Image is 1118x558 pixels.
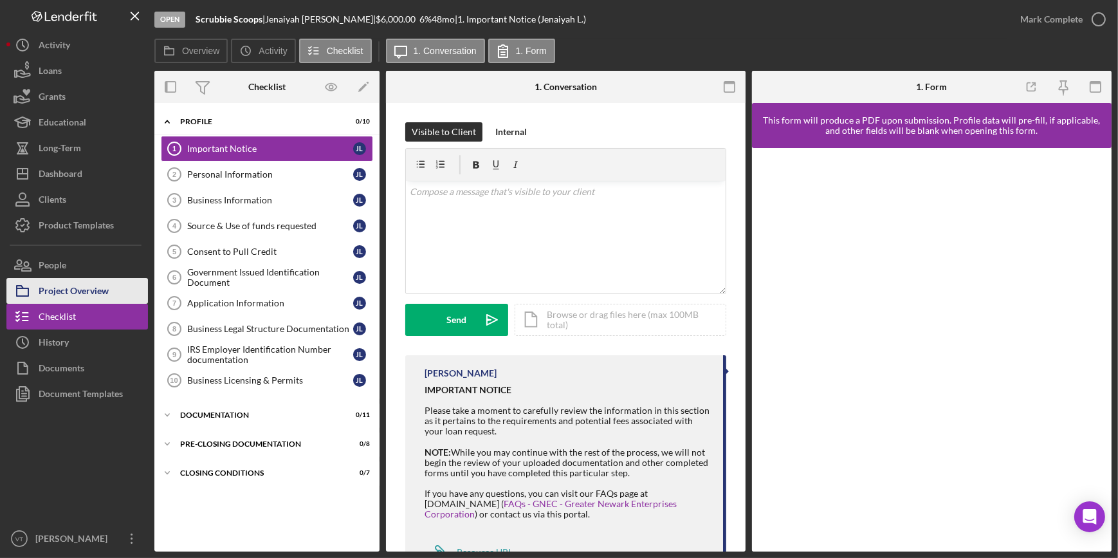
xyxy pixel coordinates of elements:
div: 0 / 7 [347,469,370,477]
label: 1. Form [516,46,547,56]
label: Activity [259,46,287,56]
div: Consent to Pull Credit [187,246,353,257]
div: Open Intercom Messenger [1074,501,1105,532]
div: Send [447,304,467,336]
button: Overview [154,39,228,63]
div: This form will produce a PDF upon submission. Profile data will pre-fill, if applicable, and othe... [758,115,1105,136]
iframe: Lenderfit form [765,161,1100,539]
tspan: 7 [172,299,176,307]
div: J L [353,168,366,181]
div: J L [353,194,366,207]
div: [PERSON_NAME] [32,526,116,555]
button: Activity [231,39,295,63]
tspan: 2 [172,171,176,178]
div: IRS Employer Identification Number documentation [187,344,353,365]
tspan: 5 [172,248,176,256]
label: Checklist [327,46,363,56]
div: 6 % [419,14,432,24]
div: Pre-Closing Documentation [180,440,338,448]
div: Please take a moment to carefully review the information in this section as it pertains to the re... [425,385,710,436]
a: 9IRS Employer Identification Number documentationJL [161,342,373,367]
a: 4Source & Use of funds requestedJL [161,213,373,239]
tspan: 9 [172,351,176,358]
div: J L [353,348,366,361]
label: Overview [182,46,219,56]
button: Document Templates [6,381,148,407]
button: Documents [6,355,148,381]
div: J L [353,245,366,258]
div: Application Information [187,298,353,308]
tspan: 6 [172,274,176,281]
div: J L [353,374,366,387]
tspan: 4 [172,222,177,230]
div: Source & Use of funds requested [187,221,353,231]
div: Mark Complete [1020,6,1083,32]
strong: IMPORTANT NOTICE [425,384,511,395]
button: Internal [489,122,533,142]
label: 1. Conversation [414,46,477,56]
div: Important Notice [187,144,353,154]
div: Personal Information [187,169,353,180]
div: Resource URL [457,547,513,557]
a: 2Personal InformationJL [161,162,373,187]
div: Document Templates [39,381,123,410]
button: VT[PERSON_NAME] [6,526,148,552]
div: Jenaiyah [PERSON_NAME] | [265,14,376,24]
div: 0 / 8 [347,440,370,448]
div: Open [154,12,185,28]
b: Scrubbie Scoops [196,14,262,24]
text: VT [15,535,23,543]
div: Documents [39,355,84,384]
div: Closing Conditions [180,469,338,477]
a: FAQs - GNEC - Greater Newark Enterprises Corporation [425,498,677,519]
div: | [196,14,265,24]
button: Send [405,304,508,336]
div: While you may continue with the rest of the process, we will not begin the review of your uploade... [425,447,710,530]
a: 6Government Issued Identification DocumentJL [161,265,373,290]
a: 10Business Licensing & PermitsJL [161,367,373,393]
tspan: 3 [172,196,176,204]
div: 0 / 11 [347,411,370,419]
div: | 1. Important Notice (Jenaiyah L.) [455,14,586,24]
div: Business Licensing & Permits [187,375,353,386]
div: J L [353,322,366,335]
tspan: 8 [172,325,176,333]
div: $6,000.00 [376,14,419,24]
div: 1. Form [916,82,947,92]
div: J L [353,219,366,232]
div: Checklist [248,82,286,92]
tspan: 10 [170,377,178,384]
button: Mark Complete [1007,6,1112,32]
